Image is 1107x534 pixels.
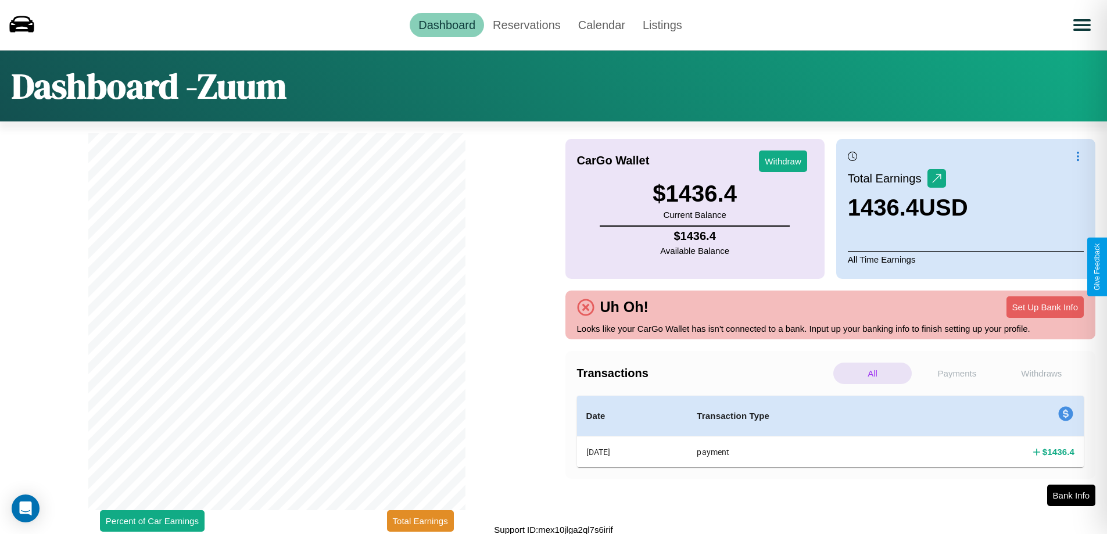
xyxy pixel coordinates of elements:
button: Open menu [1066,9,1098,41]
button: Percent of Car Earnings [100,510,205,532]
p: All [833,363,912,384]
a: Listings [634,13,691,37]
h3: 1436.4 USD [848,195,968,221]
th: [DATE] [577,436,688,468]
table: simple table [577,396,1084,467]
h4: Uh Oh! [594,299,654,316]
a: Calendar [569,13,634,37]
h4: Date [586,409,679,423]
button: Withdraw [759,150,807,172]
h3: $ 1436.4 [653,181,737,207]
h4: $ 1436.4 [660,230,729,243]
h4: CarGo Wallet [577,154,650,167]
div: Open Intercom Messenger [12,494,40,522]
h4: Transactions [577,367,830,380]
p: Withdraws [1002,363,1081,384]
p: Looks like your CarGo Wallet has isn't connected to a bank. Input up your banking info to finish ... [577,321,1084,336]
h4: Transaction Type [697,409,913,423]
p: Total Earnings [848,168,927,189]
button: Total Earnings [387,510,454,532]
button: Bank Info [1047,485,1095,506]
p: All Time Earnings [848,251,1084,267]
th: payment [687,436,923,468]
p: Current Balance [653,207,737,223]
p: Available Balance [660,243,729,259]
h1: Dashboard - Zuum [12,62,286,110]
div: Give Feedback [1093,243,1101,291]
h4: $ 1436.4 [1042,446,1074,458]
a: Reservations [484,13,569,37]
p: Payments [918,363,996,384]
a: Dashboard [410,13,484,37]
button: Set Up Bank Info [1006,296,1084,318]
